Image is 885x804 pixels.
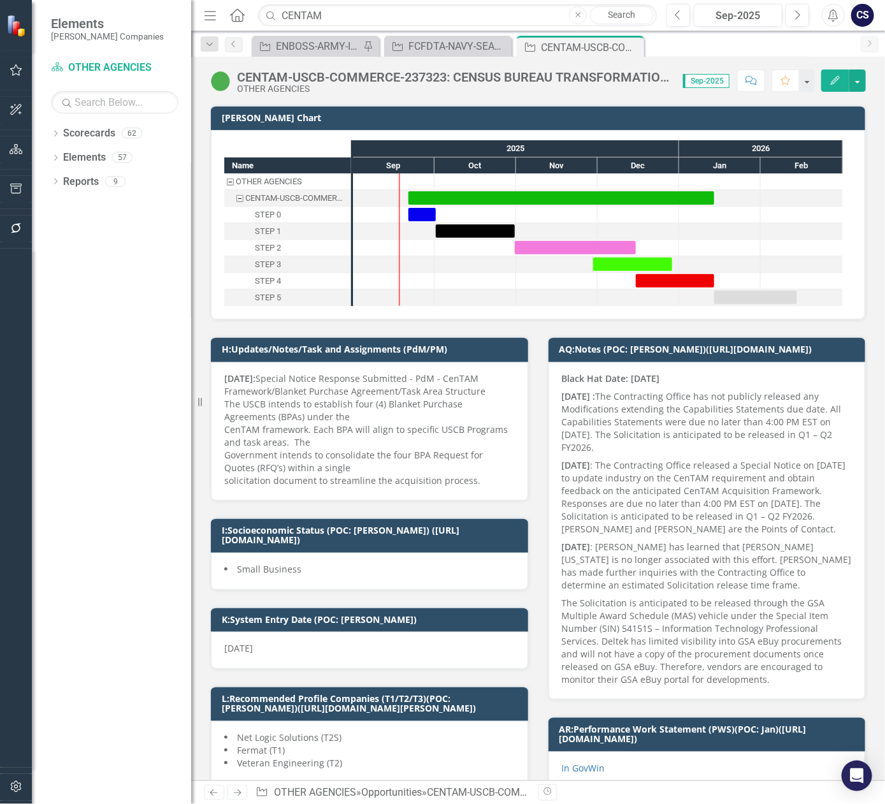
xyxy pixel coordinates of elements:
div: STEP 4 [255,273,281,289]
img: Active [210,71,231,91]
div: 2026 [679,140,843,157]
p: The Contracting Office has not publicly released any Modifications extending the Capabilities Sta... [562,388,853,457]
a: In BidPoint [562,780,608,792]
div: Task: Start date: 2025-09-21 End date: 2026-01-14 [408,191,714,205]
div: Task: Start date: 2025-09-21 End date: 2025-10-01 [408,208,436,221]
img: ClearPoint Strategy [6,15,29,37]
div: CENTAM-USCB-COMMERCE-237323: CENSUS BUREAU TRANSFORMATION APPLICATION MODERNIZATION (CENTAM) SEPT... [224,190,351,207]
div: STEP 0 [224,207,351,223]
div: CENTAM-USCB-COMMERCE-237323: CENSUS BUREAU TRANSFORMATION APPLICATION MODERNIZATION (CENTAM) SEPT... [237,70,670,84]
a: In GovWin [562,762,605,774]
div: 57 [112,152,133,163]
div: Sep-2025 [698,8,778,24]
h3: AQ:Notes (POC: [PERSON_NAME])([URL][DOMAIN_NAME]) [559,344,860,354]
div: Task: Start date: 2025-10-31 End date: 2025-12-15 [224,240,351,256]
span: Small Business [237,563,301,575]
div: 9 [105,176,126,187]
strong: Black Hat Date: [DATE] [562,372,660,384]
span: Net Logic Solutions (T2S) [237,731,342,743]
h3: H:Updates/Notes/Task and Assignments (PdM/PM) [222,344,522,354]
div: Task: Start date: 2025-12-15 End date: 2026-01-14 [224,273,351,289]
p: The Solicitation is anticipated to be released through the GSA Multiple Award Schedule (MAS) vehi... [562,594,853,686]
div: Task: Start date: 2026-01-14 End date: 2026-02-13 [224,289,351,306]
div: Task: Start date: 2025-10-01 End date: 2025-10-31 [224,223,351,240]
h3: K:System Entry Date (POC: [PERSON_NAME]) [222,615,522,624]
h3: L:Recommended Profile Companies (T1/T2/T3)(POC: [PERSON_NAME])([URL][DOMAIN_NAME][PERSON_NAME]) [222,694,522,713]
h3: [PERSON_NAME] Chart [222,113,859,122]
div: Jan [679,157,761,174]
small: [PERSON_NAME] Companies [51,31,164,41]
div: STEP 4 [224,273,351,289]
div: Sep [353,157,435,174]
button: CS [851,4,874,27]
div: 2025 [353,140,679,157]
div: Oct [435,157,516,174]
a: OTHER AGENCIES [51,61,178,75]
div: OTHER AGENCIES [224,173,351,190]
div: Name [224,157,351,173]
div: OTHER AGENCIES [236,173,302,190]
strong: [DATE] : [562,390,596,402]
div: STEP 1 [255,223,281,240]
div: STEP 5 [255,289,281,306]
input: Search Below... [51,91,178,113]
div: STEP 3 [224,256,351,273]
h3: AR:Performance Work Statement (PWS)(POC: Jan)([URL][DOMAIN_NAME]) [559,724,860,744]
div: Nov [516,157,598,174]
a: FCFDTA-NAVY-SEAPORT-255372: FORCE COMBATIVES AND FORCE DEVELOPMENT TRAINING ANALYST (SEAPORT NXG)... [387,38,508,54]
div: Feb [761,157,843,174]
div: STEP 5 [224,289,351,306]
div: Task: Start date: 2025-10-31 End date: 2025-12-15 [515,241,636,254]
span: Sep-2025 [683,74,730,88]
div: Task: Start date: 2026-01-14 End date: 2026-02-13 [714,291,797,304]
div: » » [255,786,528,800]
div: 62 [122,128,142,139]
p: : The Contracting Office released a Special Notice on [DATE] to update industry on the CenTAM req... [562,457,853,538]
div: STEP 2 [255,240,281,256]
p: Special Notice Response Submitted - PdM - CenTAM Framework/Blanket Purchase Agreement/Task Area S... [224,372,515,487]
strong: [DATE]: [224,372,255,384]
div: Task: Start date: 2025-12-15 End date: 2026-01-14 [636,274,714,288]
h3: I:Socioeconomic Status (POC: [PERSON_NAME]) ([URL][DOMAIN_NAME]) [222,525,522,545]
span: Elements [51,16,164,31]
div: CENTAM-USCB-COMMERCE-237323: CENSUS BUREAU TRANSFORMATION APPLICATION MODERNIZATION (CENTAM) SEPT... [245,190,347,207]
span: [DATE] [224,642,253,654]
div: Task: Start date: 2025-10-01 End date: 2025-10-31 [436,224,515,238]
a: Reports [63,175,99,189]
div: Task: OTHER AGENCIES Start date: 2025-08-24 End date: 2025-08-25 [224,173,351,190]
p: : [PERSON_NAME] has learned that [PERSON_NAME][US_STATE] is no longer associated with this effort... [562,538,853,594]
span: Veteran Engineering (T2) [237,757,342,769]
div: CENTAM-USCB-COMMERCE-237323: CENSUS BUREAU TRANSFORMATION APPLICATION MODERNIZATION (CENTAM) SEPT... [541,40,641,55]
a: OTHER AGENCIES [274,786,356,798]
a: Opportunities [361,786,422,798]
div: STEP 2 [224,240,351,256]
span: Fermat (T1) [237,744,285,756]
div: OTHER AGENCIES [237,84,670,94]
button: Sep-2025 [694,4,782,27]
a: Elements [63,150,106,165]
div: FCFDTA-NAVY-SEAPORT-255372: FORCE COMBATIVES AND FORCE DEVELOPMENT TRAINING ANALYST (SEAPORT NXG)... [408,38,508,54]
div: Task: Start date: 2025-11-29 End date: 2025-12-29 [224,256,351,273]
div: Task: Start date: 2025-09-21 End date: 2025-10-01 [224,207,351,223]
div: STEP 0 [255,207,281,223]
a: ENBOSS-ARMY-ITES3 SB-221122 (Army National Guard ENBOSS Support Service Sustainment, Enhancement,... [255,38,360,54]
div: Task: Start date: 2025-11-29 End date: 2025-12-29 [593,258,672,271]
div: Task: Start date: 2025-09-21 End date: 2026-01-14 [224,190,351,207]
div: STEP 3 [255,256,281,273]
div: STEP 1 [224,223,351,240]
strong: [DATE] [562,459,591,471]
a: Search [590,6,654,24]
a: Scorecards [63,126,115,141]
div: ENBOSS-ARMY-ITES3 SB-221122 (Army National Guard ENBOSS Support Service Sustainment, Enhancement,... [276,38,360,54]
strong: [DATE] [562,541,591,553]
div: Dec [598,157,679,174]
div: Open Intercom Messenger [842,761,872,791]
input: Search ClearPoint... [258,4,657,27]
